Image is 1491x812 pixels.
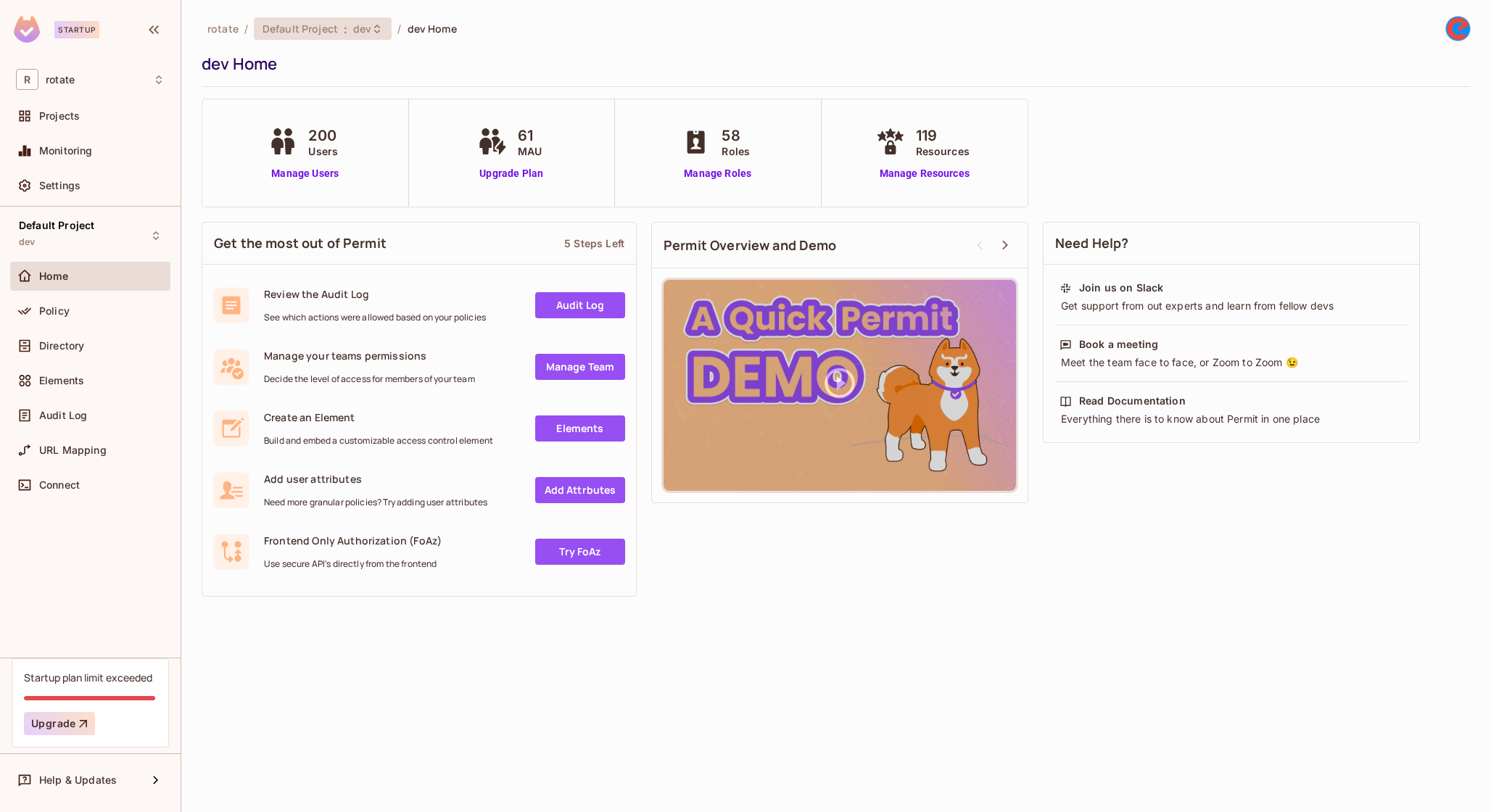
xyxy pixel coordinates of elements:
span: the active workspace [207,22,239,36]
span: Decide the level of access for members of your team [264,373,475,385]
li: / [397,22,401,36]
span: Get the most out of Permit [214,234,387,252]
a: Manage Roles [678,166,757,181]
div: Book a meeting [1079,337,1158,352]
span: Audit Log [39,410,87,421]
a: Manage Users [265,166,345,181]
div: Startup plan limit exceeded [24,671,152,684]
span: Users [308,144,338,159]
a: Upgrade Plan [474,166,549,181]
span: 61 [518,125,542,146]
span: Directory [39,340,84,352]
span: Manage your teams permissions [264,349,475,362]
span: Workspace: rotate [46,74,75,86]
span: Create an Element [264,410,493,424]
span: Projects [39,110,80,122]
span: Help & Updates [39,774,117,786]
div: Read Documentation [1079,394,1186,408]
span: Default Project [263,22,338,36]
a: Manage Resources [872,166,977,181]
span: Policy [39,305,70,317]
a: Audit Log [535,292,625,318]
span: dev [353,22,371,36]
span: Build and embed a customizable access control element [264,435,493,447]
div: dev Home [202,53,1463,75]
a: Add Attrbutes [535,477,625,503]
span: Home [39,270,69,282]
button: Upgrade [24,712,95,735]
span: URL Mapping [39,444,107,456]
div: Join us on Slack [1079,281,1163,295]
span: 200 [308,125,338,146]
span: Review the Audit Log [264,287,486,301]
span: Add user attributes [264,472,487,486]
span: 119 [916,125,970,146]
span: Need more granular policies? Try adding user attributes [264,497,487,508]
a: Try FoAz [535,539,625,565]
span: Monitoring [39,145,93,157]
span: Frontend Only Authorization (FoAz) [264,534,442,547]
span: Default Project [19,220,94,231]
a: Elements [535,415,625,442]
span: Permit Overview and Demo [664,236,837,254]
div: Meet the team face to face, or Zoom to Zoom 😉 [1060,355,1403,370]
span: MAU [518,144,542,159]
span: Use secure API's directly from the frontend [264,558,442,570]
span: Connect [39,479,80,491]
div: Get support from out experts and learn from fellow devs [1060,299,1403,313]
div: Everything there is to know about Permit in one place [1060,412,1403,426]
div: 5 Steps Left [564,236,624,250]
span: 58 [722,125,750,146]
span: Elements [39,375,84,386]
a: Manage Team [535,354,625,380]
span: Resources [916,144,970,159]
span: Settings [39,180,80,191]
img: Lauren ten Hoor [1446,17,1470,41]
img: SReyMgAAAABJRU5ErkJggg== [14,16,40,43]
span: dev Home [408,22,457,36]
span: R [16,69,38,90]
span: Need Help? [1055,234,1129,252]
li: / [244,22,248,36]
span: Roles [722,144,750,159]
span: : [343,23,348,35]
span: dev [19,236,35,248]
div: Startup [54,21,99,38]
span: See which actions were allowed based on your policies [264,312,486,323]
